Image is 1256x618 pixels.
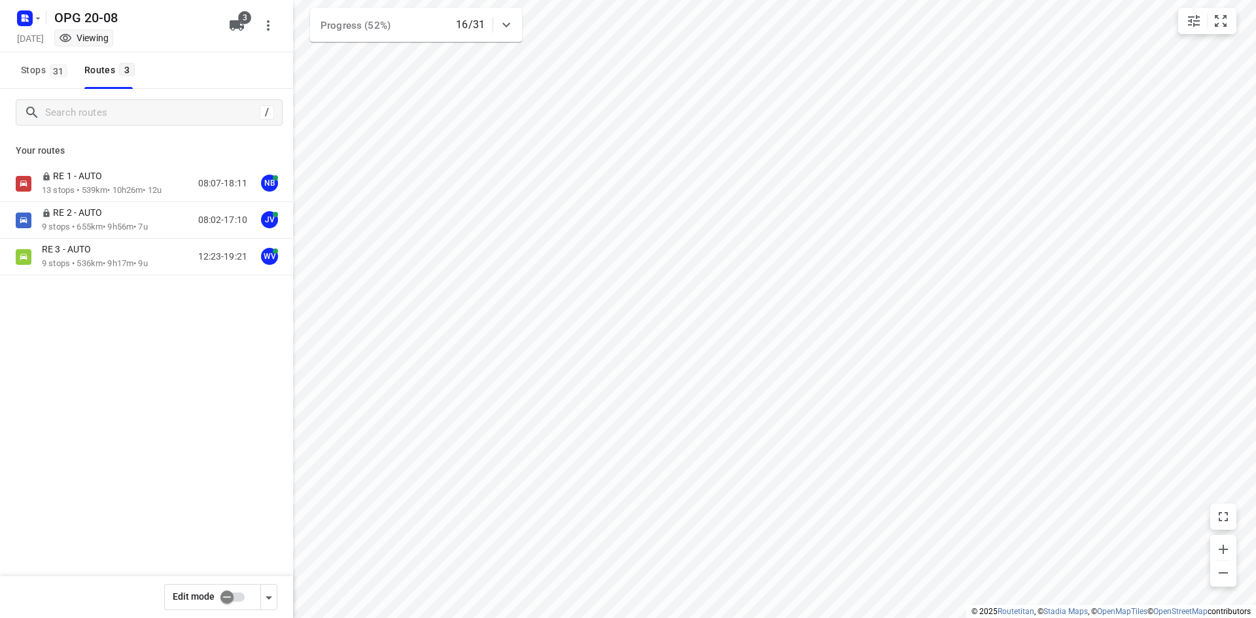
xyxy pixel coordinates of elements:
button: 3 [224,12,250,39]
li: © 2025 , © , © © contributors [971,607,1251,616]
span: Progress (52%) [321,20,391,31]
p: 16/31 [456,17,485,33]
a: OpenMapTiles [1097,607,1147,616]
span: Stops [21,62,71,78]
button: More [255,12,281,39]
p: RE 2 - AUTO [42,207,111,218]
p: Your routes [16,144,277,158]
p: RE 3 - AUTO [42,243,99,255]
p: 9 stops • 655km • 9h56m • 7u [42,221,148,233]
p: RE 1 - AUTO [42,170,111,182]
a: Stadia Maps [1043,607,1088,616]
button: Map settings [1181,8,1207,34]
div: You are currently in view mode. To make any changes, go to edit project. [59,31,109,44]
div: Routes [84,62,139,78]
p: 08:02-17:10 [198,213,247,227]
button: Fit zoom [1208,8,1234,34]
div: Progress (52%)16/31 [310,8,522,42]
div: Driver app settings [261,589,277,605]
a: Routetitan [998,607,1034,616]
span: 31 [50,64,67,77]
p: 13 stops • 539km • 10h26m • 12u [42,184,162,197]
input: Search routes [45,103,260,123]
span: 3 [238,11,251,24]
div: small contained button group [1178,8,1236,34]
div: / [260,105,274,120]
span: Edit mode [173,591,215,602]
p: 08:07-18:11 [198,177,247,190]
span: 3 [119,63,135,76]
p: 9 stops • 536km • 9h17m • 9u [42,258,148,270]
a: OpenStreetMap [1153,607,1208,616]
p: 12:23-19:21 [198,250,247,264]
